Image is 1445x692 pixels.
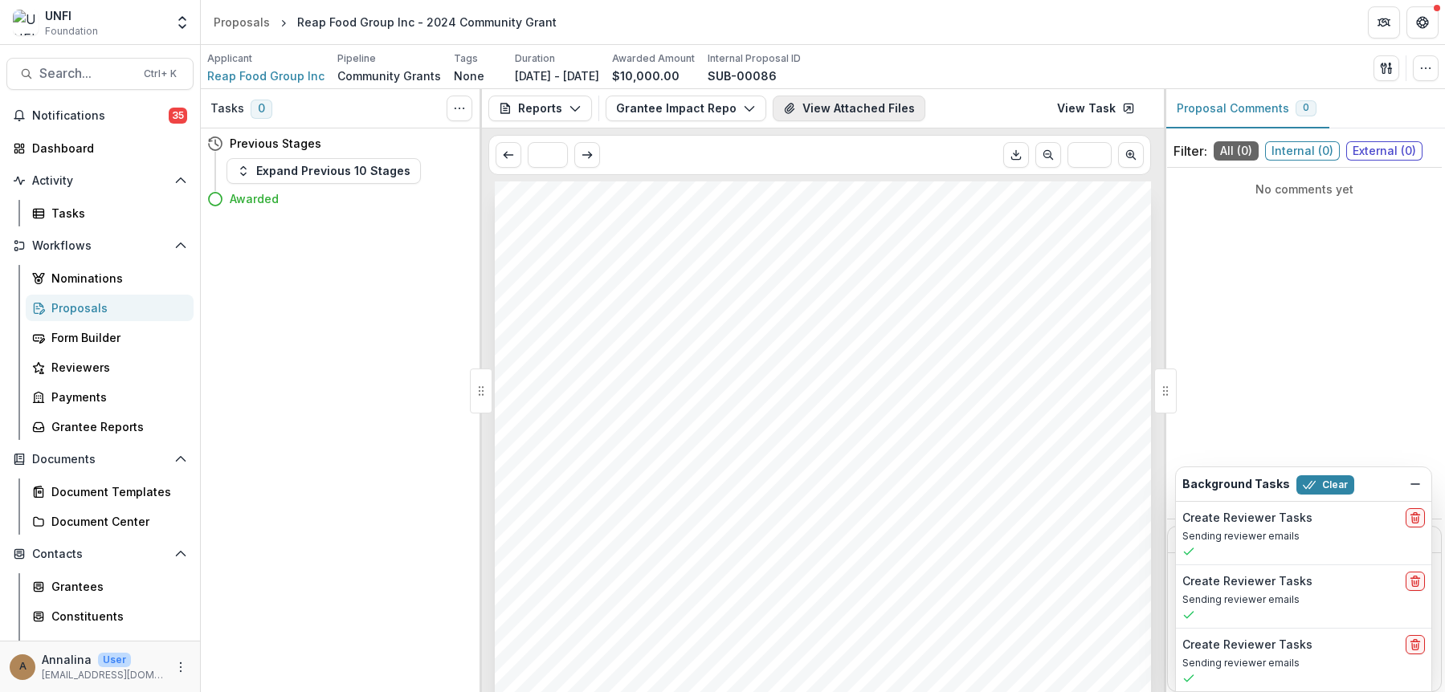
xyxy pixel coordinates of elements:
p: None [454,67,484,84]
h4: Previous Stages [230,135,321,152]
p: Applicant [207,51,252,66]
span: External ( 0 ) [1346,141,1423,161]
button: Scroll to previous page [496,142,521,168]
p: Duration [515,51,555,66]
div: Communications [51,637,181,654]
span: How many lbs. of fresh, healthy food were distributed because of this project? [534,632,1109,647]
div: Document Center [51,513,181,530]
a: Reviewers [26,354,194,381]
a: Proposals [26,295,194,321]
p: User [98,653,131,667]
p: Internal Proposal ID [708,51,801,66]
span: Internal ( 0 ) [1265,141,1340,161]
span: to create more sustainable and equitable food systems. Please report on the following impact [534,316,1080,329]
button: delete [1406,572,1425,591]
span: How many acres of regenerative or organic farmland did this project create or [534,579,1104,594]
a: Communications [26,633,194,659]
span: 0 [251,100,272,119]
p: Sending reviewer emails [1182,529,1425,543]
p: Awarded Amount [612,51,695,66]
span: Search... [39,66,134,81]
span: UNFI Foundation Impact Report [534,258,833,278]
button: Open entity switcher [171,6,194,39]
img: UNFI [13,10,39,35]
p: Sending reviewer emails [1182,592,1425,607]
button: More [171,657,190,677]
h2: Create Reviewer Tasks [1182,638,1312,652]
button: Scroll to next page [1118,142,1144,168]
span: Submission Responses [534,221,783,242]
button: Open Contacts [6,541,194,567]
h4: Awarded [230,190,279,207]
span: See attached files [534,440,639,453]
p: Sending reviewer emails [1182,656,1425,670]
button: Grantee Impact Report [606,96,766,121]
a: Grantee Reports [26,413,194,440]
div: Reap Food Group Inc - 2024 Community Grant [297,14,557,31]
span: Please Upload Your Impact Report Here [534,368,826,383]
a: Tasks [26,200,194,226]
div: Proposals [51,299,181,316]
p: No comments yet [1174,181,1435,197]
button: Scroll to previous page [1035,142,1061,168]
button: Dismiss [1406,474,1425,494]
span: Media upload [534,421,633,436]
a: Form Builder [26,324,194,351]
span: this funding supported. All fields are optional and we only request that you provide information for [534,527,1101,540]
a: Dashboard [6,135,194,161]
span: 62,384.5 pounds [534,651,633,664]
button: Partners [1368,6,1400,39]
button: Reports [488,96,592,121]
div: Document Templates [51,483,181,500]
nav: breadcrumb [207,10,563,34]
p: SUB-00086 [708,67,777,84]
span: Notifications [32,109,169,123]
span: Please review the UNFI Foundation impact metrics of interest and list the quantifiable impact that [534,511,1101,523]
p: Filter: [1174,141,1207,161]
button: Search... [6,58,194,90]
a: Reap Food Group Inc [207,67,325,84]
button: Expand Previous 10 Stages [227,158,421,184]
div: Payments [51,389,181,405]
span: See attached files [534,387,639,400]
h3: Tasks [210,102,244,116]
div: Tasks [51,205,181,222]
button: View Attached Files [773,96,925,121]
div: Form Builder [51,329,181,346]
h2: Create Reviewer Tasks [1182,511,1312,525]
button: Open Activity [6,168,194,193]
button: Notifications35 [6,103,194,128]
button: Clear [1296,475,1354,495]
button: delete [1406,635,1425,654]
button: Download PDF [1003,142,1029,168]
p: [EMAIL_ADDRESS][DOMAIN_NAME] [42,668,165,682]
div: Grantee Reports [51,418,181,435]
div: Dashboard [32,140,181,157]
p: Annalina [42,651,92,668]
h2: Create Reviewer Tasks [1182,575,1312,588]
button: delete [1406,508,1425,527]
a: Nominations [26,265,194,291]
span: Documents [32,453,168,466]
button: Get Help [1406,6,1439,39]
p: Community Grants [337,67,441,84]
span: We are pleased to have partnered with your organization to advance UNFI Foundation's mission [534,299,1097,311]
span: 0 [1303,102,1309,113]
div: Reviewers [51,359,181,376]
div: Nominations [51,270,181,287]
div: Proposals [214,14,270,31]
span: Workflows [32,239,168,253]
button: Toggle View Cancelled Tasks [447,96,472,121]
button: Open Documents [6,446,194,472]
span: Impact Metrics [534,471,658,489]
span: All ( 0 ) [1214,141,1259,161]
p: Tags [454,51,478,66]
a: Payments [26,384,194,410]
span: 35 [169,108,187,124]
div: Ctrl + K [141,65,180,83]
div: Grantees [51,578,181,595]
p: $10,000.00 [612,67,680,84]
span: Activity [32,174,168,188]
a: View Task [1047,96,1145,121]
